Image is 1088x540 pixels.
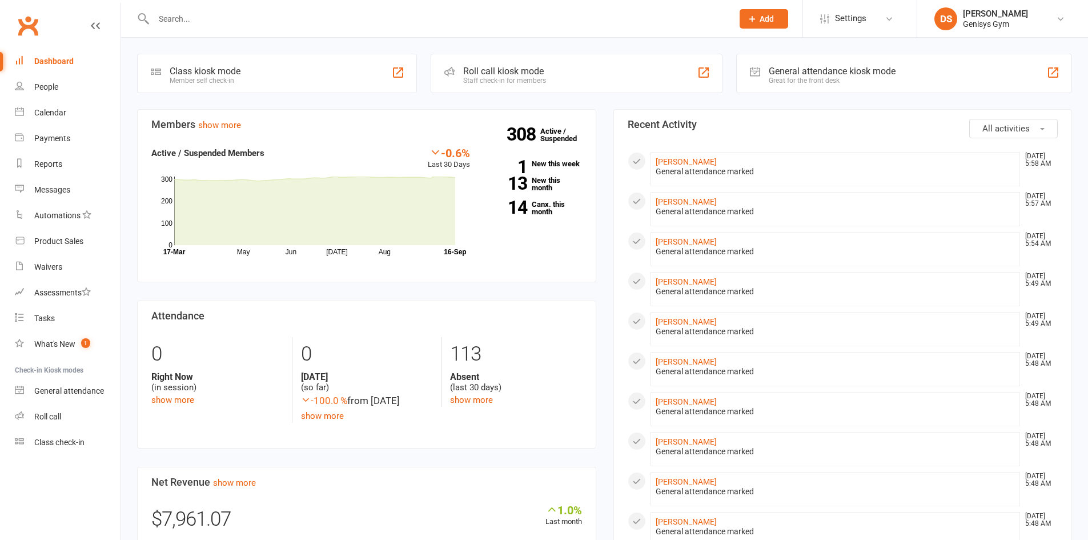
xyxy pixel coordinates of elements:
[656,357,717,366] a: [PERSON_NAME]
[34,57,74,66] div: Dashboard
[14,11,42,40] a: Clubworx
[656,287,1015,297] div: General attendance marked
[15,49,121,74] a: Dashboard
[15,151,121,177] a: Reports
[15,378,121,404] a: General attendance kiosk mode
[769,77,896,85] div: Great for the front desk
[151,371,283,393] div: (in session)
[301,395,347,406] span: -100.0 %
[1019,433,1057,447] time: [DATE] 5:48 AM
[15,203,121,229] a: Automations
[656,367,1015,377] div: General attendance marked
[656,197,717,206] a: [PERSON_NAME]
[151,119,582,130] h3: Members
[656,407,1015,417] div: General attendance marked
[963,19,1028,29] div: Genisys Gym
[15,177,121,203] a: Messages
[15,126,121,151] a: Payments
[656,477,717,486] a: [PERSON_NAME]
[1019,353,1057,367] time: [DATE] 5:48 AM
[170,66,240,77] div: Class kiosk mode
[428,146,470,159] div: -0.6%
[545,503,582,516] div: 1.0%
[934,7,957,30] div: DS
[982,123,1030,134] span: All activities
[450,371,581,382] strong: Absent
[34,82,58,91] div: People
[835,6,866,31] span: Settings
[213,478,256,488] a: show more
[487,199,527,216] strong: 14
[34,288,91,297] div: Assessments
[34,185,70,194] div: Messages
[1019,233,1057,247] time: [DATE] 5:54 AM
[450,337,581,371] div: 113
[463,66,546,77] div: Roll call kiosk mode
[34,237,83,246] div: Product Sales
[428,146,470,171] div: Last 30 Days
[540,119,591,151] a: 308Active / Suspended
[151,148,264,158] strong: Active / Suspended Members
[656,317,717,326] a: [PERSON_NAME]
[545,503,582,528] div: Last month
[656,517,717,526] a: [PERSON_NAME]
[34,314,55,323] div: Tasks
[463,77,546,85] div: Staff check-in for members
[656,397,717,406] a: [PERSON_NAME]
[1019,393,1057,407] time: [DATE] 5:48 AM
[34,262,62,271] div: Waivers
[81,338,90,348] span: 1
[487,177,582,191] a: 13New this month
[656,207,1015,217] div: General attendance marked
[656,487,1015,497] div: General attendance marked
[301,411,344,421] a: show more
[151,477,582,488] h3: Net Revenue
[656,437,717,446] a: [PERSON_NAME]
[170,77,240,85] div: Member self check-in
[34,211,81,220] div: Automations
[487,175,527,192] strong: 13
[487,160,582,167] a: 1New this week
[15,306,121,331] a: Tasks
[15,229,121,254] a: Product Sales
[34,412,61,421] div: Roll call
[769,66,896,77] div: General attendance kiosk mode
[34,438,85,447] div: Class check-in
[963,9,1028,19] div: [PERSON_NAME]
[1019,153,1057,167] time: [DATE] 5:58 AM
[301,371,432,382] strong: [DATE]
[15,74,121,100] a: People
[15,404,121,430] a: Roll call
[150,11,725,27] input: Search...
[740,9,788,29] button: Add
[15,100,121,126] a: Calendar
[450,395,493,405] a: show more
[1019,313,1057,327] time: [DATE] 5:49 AM
[760,14,774,23] span: Add
[15,280,121,306] a: Assessments
[656,277,717,286] a: [PERSON_NAME]
[450,371,581,393] div: (last 30 days)
[1019,473,1057,487] time: [DATE] 5:48 AM
[34,386,104,395] div: General attendance
[487,201,582,215] a: 14Canx. this month
[656,157,717,166] a: [PERSON_NAME]
[656,237,717,246] a: [PERSON_NAME]
[15,254,121,280] a: Waivers
[15,331,121,357] a: What's New1
[1019,193,1057,207] time: [DATE] 5:57 AM
[656,447,1015,457] div: General attendance marked
[198,120,241,130] a: show more
[151,337,283,371] div: 0
[656,527,1015,537] div: General attendance marked
[301,337,432,371] div: 0
[301,371,432,393] div: (so far)
[628,119,1058,130] h3: Recent Activity
[151,310,582,322] h3: Attendance
[34,339,75,349] div: What's New
[969,119,1058,138] button: All activities
[151,395,194,405] a: show more
[34,108,66,117] div: Calendar
[656,327,1015,337] div: General attendance marked
[1019,513,1057,527] time: [DATE] 5:48 AM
